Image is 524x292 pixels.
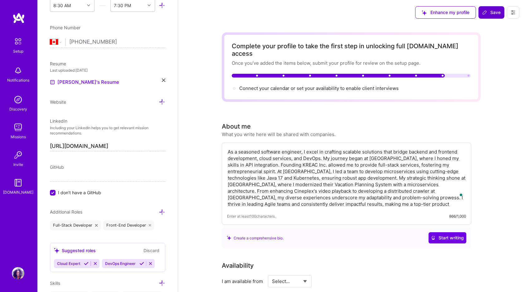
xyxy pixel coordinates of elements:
[50,209,82,214] span: Additional Roles
[12,121,24,134] img: teamwork
[431,236,435,240] i: icon CrystalBallWhite
[50,164,64,170] span: GitHub
[50,25,80,30] span: Phone Number
[149,224,151,227] i: icon Close
[103,220,154,230] div: Front-End Developer
[239,85,399,91] span: Connect your calendar or set your availability to enable client interviews
[87,4,90,7] i: icon Chevron
[99,2,106,9] i: icon HorizontalInLineDivider
[148,4,151,7] i: icon Chevron
[95,224,98,227] i: icon Close
[148,261,153,266] i: Reject
[3,189,33,195] div: [DOMAIN_NAME]
[50,118,67,124] span: LinkedIn
[232,60,471,66] div: Once you’ve added the items below, submit your profile for review on the setup page.
[57,261,80,266] span: Cloud Expert
[222,278,263,285] div: I am available from
[139,261,144,266] i: Accept
[222,122,251,131] div: About me
[58,189,101,196] span: I don't have a GitHub
[54,248,59,253] i: icon SuggestedTeams
[69,33,165,51] input: +1 (000) 000-0000
[50,125,165,136] p: Including your LinkedIn helps you to get relevant mission recommendations.
[50,220,101,230] div: Full-Stack Developer
[227,148,466,208] textarea: To enrich screen reader interactions, please activate Accessibility in Grammarly extension settings
[12,12,25,24] img: logo
[13,161,23,168] div: Invite
[12,177,24,189] img: guide book
[50,99,66,105] span: Website
[12,149,24,161] img: Invite
[50,280,60,286] span: Skills
[50,67,165,73] div: Last uploaded: [DATE]
[12,64,24,77] img: bell
[105,261,136,266] span: DevOps Engineer
[222,131,336,138] div: What you write here will be shared with companies.
[142,247,161,254] button: Discard
[478,6,504,19] button: Save
[114,2,131,9] div: 7:30 PM
[227,213,276,219] span: Enter at least 100 characters.
[232,42,471,57] div: Complete your profile to take the first step in unlocking full [DOMAIN_NAME] access
[7,77,29,83] div: Notifications
[482,9,501,16] span: Save
[12,93,24,106] img: discovery
[84,261,89,266] i: Accept
[93,261,98,266] i: Reject
[10,267,26,280] a: User Avatar
[222,261,254,270] div: Availability
[12,267,24,280] img: User Avatar
[53,2,71,9] div: 8:30 AM
[12,35,25,48] img: setup
[431,235,464,241] span: Start writing
[50,78,119,86] a: [PERSON_NAME]'s Resume
[449,213,466,219] div: 866/1,000
[9,106,27,112] div: Discovery
[50,61,66,66] span: Resume
[50,80,55,85] img: Resume
[227,236,231,240] i: icon SuggestedTeams
[13,48,23,54] div: Setup
[54,247,96,254] div: Suggested roles
[227,235,284,241] div: Create a comprehensive bio.
[11,134,26,140] div: Missions
[162,78,165,82] i: icon Close
[429,232,466,243] button: Start writing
